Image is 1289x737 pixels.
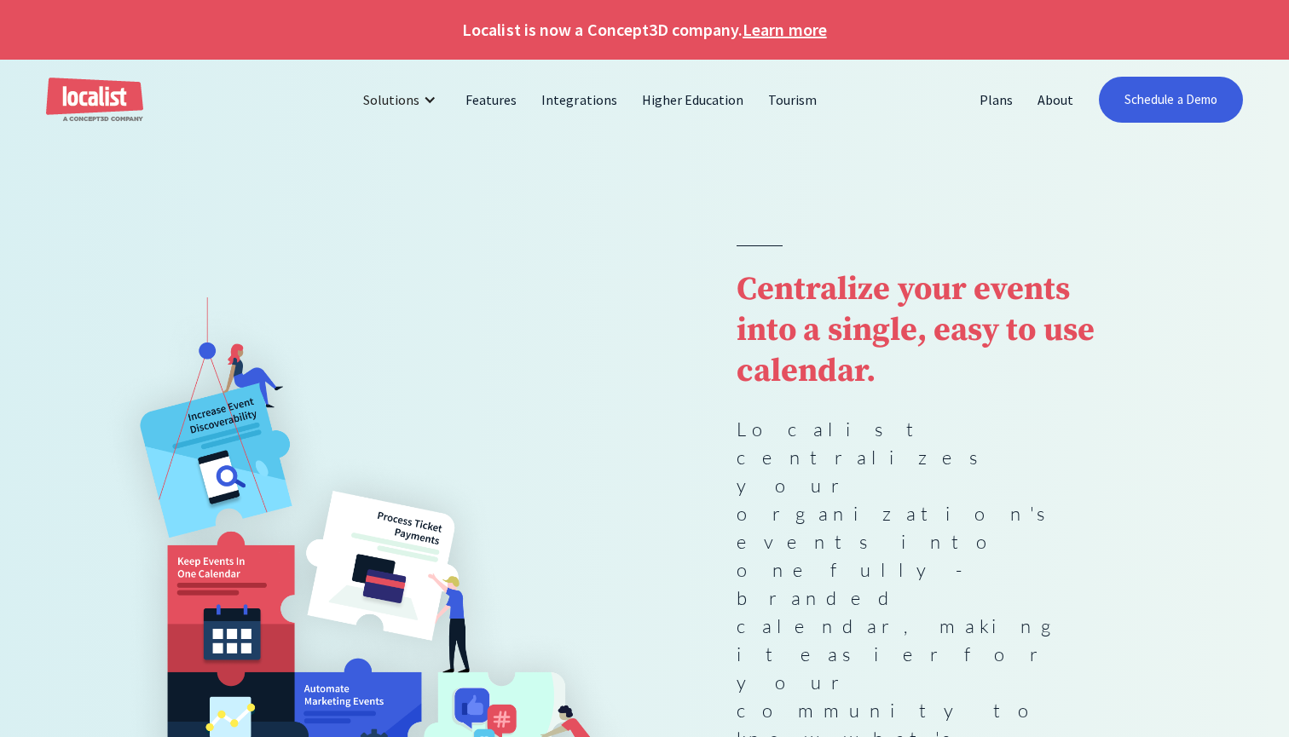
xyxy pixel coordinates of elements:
a: Tourism [756,79,829,120]
a: Higher Education [630,79,757,120]
a: Plans [968,79,1026,120]
a: home [46,78,143,123]
a: About [1026,79,1086,120]
a: Features [454,79,529,120]
a: Learn more [743,17,826,43]
a: Schedule a Demo [1099,77,1243,123]
a: Integrations [529,79,629,120]
div: Solutions [363,89,419,110]
strong: Centralize your events into a single, easy to use calendar. [737,269,1095,392]
div: Solutions [350,79,454,120]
